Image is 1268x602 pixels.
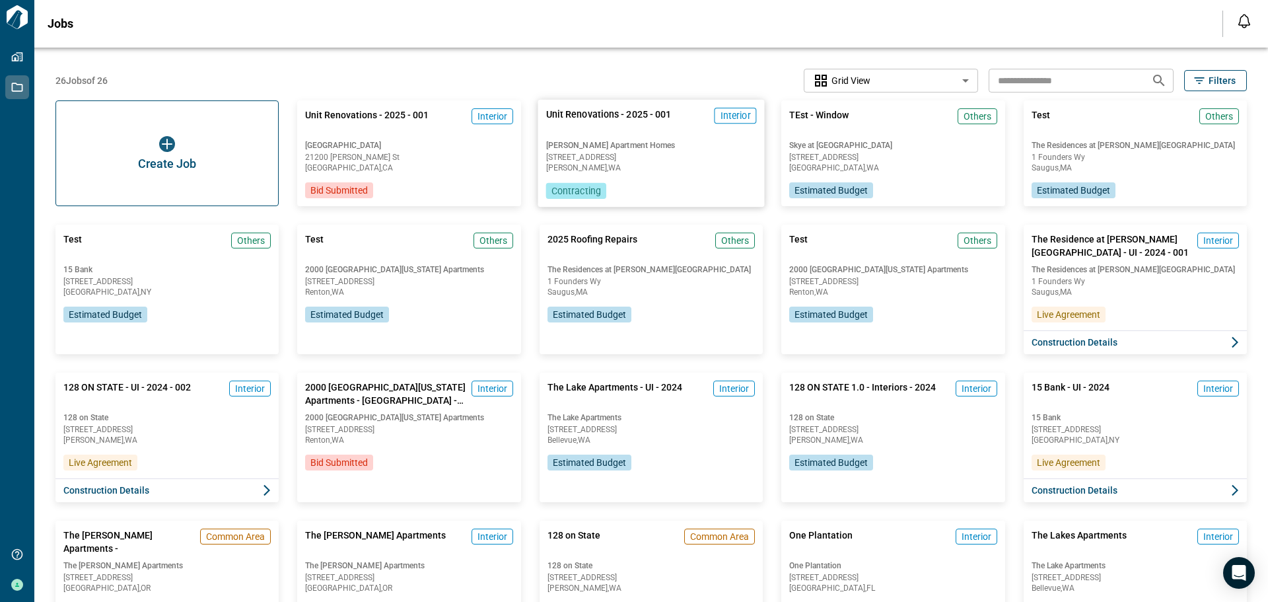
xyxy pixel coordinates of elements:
[305,412,512,423] span: 2000 [GEOGRAPHIC_DATA][US_STATE] Apartments
[546,108,671,135] span: Unit Renovations - 2025 - 001
[962,382,991,395] span: Interior
[1032,574,1239,582] span: [STREET_ADDRESS]
[305,381,466,407] span: 2000 [GEOGRAPHIC_DATA][US_STATE] Apartments - [GEOGRAPHIC_DATA] - 2024
[721,109,751,122] span: Interior
[305,574,512,582] span: [STREET_ADDRESS]
[1234,11,1255,32] button: Open notification feed
[547,529,600,555] span: 128 on State
[547,412,755,423] span: The Lake Apartments
[547,264,755,275] span: The Residences at [PERSON_NAME][GEOGRAPHIC_DATA]
[63,278,271,285] span: [STREET_ADDRESS]
[547,426,755,433] span: [STREET_ADDRESS]
[1032,484,1117,497] span: Construction Details
[1032,560,1239,571] span: The Lake Apartments
[1037,184,1110,197] span: Estimated Budget
[63,412,271,423] span: 128 on State
[1032,164,1239,172] span: Saugus , MA
[310,308,384,321] span: Estimated Budget
[1037,456,1100,469] span: Live Agreement
[547,381,682,407] span: The Lake Apartments - UI - 2024
[547,288,755,296] span: Saugus , MA
[63,264,271,275] span: 15 Bank
[477,530,507,543] span: Interior
[1203,530,1233,543] span: Interior
[477,110,507,123] span: Interior
[1032,381,1109,407] span: 15 Bank - UI - 2024
[305,278,512,285] span: [STREET_ADDRESS]
[1032,436,1239,444] span: [GEOGRAPHIC_DATA] , NY
[831,74,870,87] span: Grid View
[789,426,997,433] span: [STREET_ADDRESS]
[63,529,195,555] span: The [PERSON_NAME] Apartments -
[305,264,512,275] span: 2000 [GEOGRAPHIC_DATA][US_STATE] Apartments
[789,140,997,151] span: Skye at [GEOGRAPHIC_DATA]
[789,153,997,161] span: [STREET_ADDRESS]
[789,164,997,172] span: [GEOGRAPHIC_DATA] , WA
[310,456,368,469] span: Bid Submitted
[1032,153,1239,161] span: 1 Founders Wy
[305,560,512,571] span: The [PERSON_NAME] Apartments
[63,436,271,444] span: [PERSON_NAME] , WA
[63,381,191,407] span: 128 ON STATE - UI - 2024 - 002
[63,426,271,433] span: [STREET_ADDRESS]
[964,110,991,123] span: Others
[63,560,271,571] span: The [PERSON_NAME] Apartments
[1223,557,1255,589] div: Open Intercom Messenger
[1146,67,1172,94] button: Search jobs
[546,140,756,151] span: [PERSON_NAME] Apartment Homes
[1032,108,1050,135] span: Test
[1024,330,1247,354] button: Construction Details
[305,584,512,592] span: [GEOGRAPHIC_DATA] , OR
[55,74,108,87] span: 26 Jobs of 26
[789,233,808,259] span: Test
[546,164,756,172] span: [PERSON_NAME] , WA
[789,412,997,423] span: 128 on State
[1032,264,1239,275] span: The Residences at [PERSON_NAME][GEOGRAPHIC_DATA]
[964,234,991,247] span: Others
[789,278,997,285] span: [STREET_ADDRESS]
[547,584,755,592] span: [PERSON_NAME] , WA
[69,456,132,469] span: Live Agreement
[138,157,196,170] span: Create Job
[789,108,849,135] span: TEst - Window
[547,436,755,444] span: Bellevue , WA
[1184,70,1247,91] button: Filters
[547,278,755,285] span: 1 Founders Wy
[789,264,997,275] span: 2000 [GEOGRAPHIC_DATA][US_STATE] Apartments
[789,288,997,296] span: Renton , WA
[305,426,512,433] span: [STREET_ADDRESS]
[546,153,756,161] span: [STREET_ADDRESS]
[69,308,142,321] span: Estimated Budget
[1209,74,1236,87] span: Filters
[804,67,978,94] div: Without label
[479,234,507,247] span: Others
[553,308,626,321] span: Estimated Budget
[794,456,868,469] span: Estimated Budget
[237,234,265,247] span: Others
[789,574,997,582] span: [STREET_ADDRESS]
[553,456,626,469] span: Estimated Budget
[48,17,73,30] span: Jobs
[962,530,991,543] span: Interior
[1032,140,1239,151] span: The Residences at [PERSON_NAME][GEOGRAPHIC_DATA]
[789,584,997,592] span: [GEOGRAPHIC_DATA] , FL
[1203,234,1233,247] span: Interior
[206,530,265,543] span: Common Area
[305,140,512,151] span: [GEOGRAPHIC_DATA]
[789,381,936,407] span: 128 ON STATE 1.0 - Interiors - 2024
[1032,288,1239,296] span: Saugus , MA
[235,382,265,395] span: Interior
[55,478,279,502] button: Construction Details
[63,484,149,497] span: Construction Details
[719,382,749,395] span: Interior
[547,574,755,582] span: [STREET_ADDRESS]
[1032,278,1239,285] span: 1 Founders Wy
[305,233,324,259] span: Test
[310,184,368,197] span: Bid Submitted
[1032,412,1239,423] span: 15 Bank
[789,560,997,571] span: One Plantation
[794,184,868,197] span: Estimated Budget
[1024,478,1247,502] button: Construction Details
[789,436,997,444] span: [PERSON_NAME] , WA
[63,288,271,296] span: [GEOGRAPHIC_DATA] , NY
